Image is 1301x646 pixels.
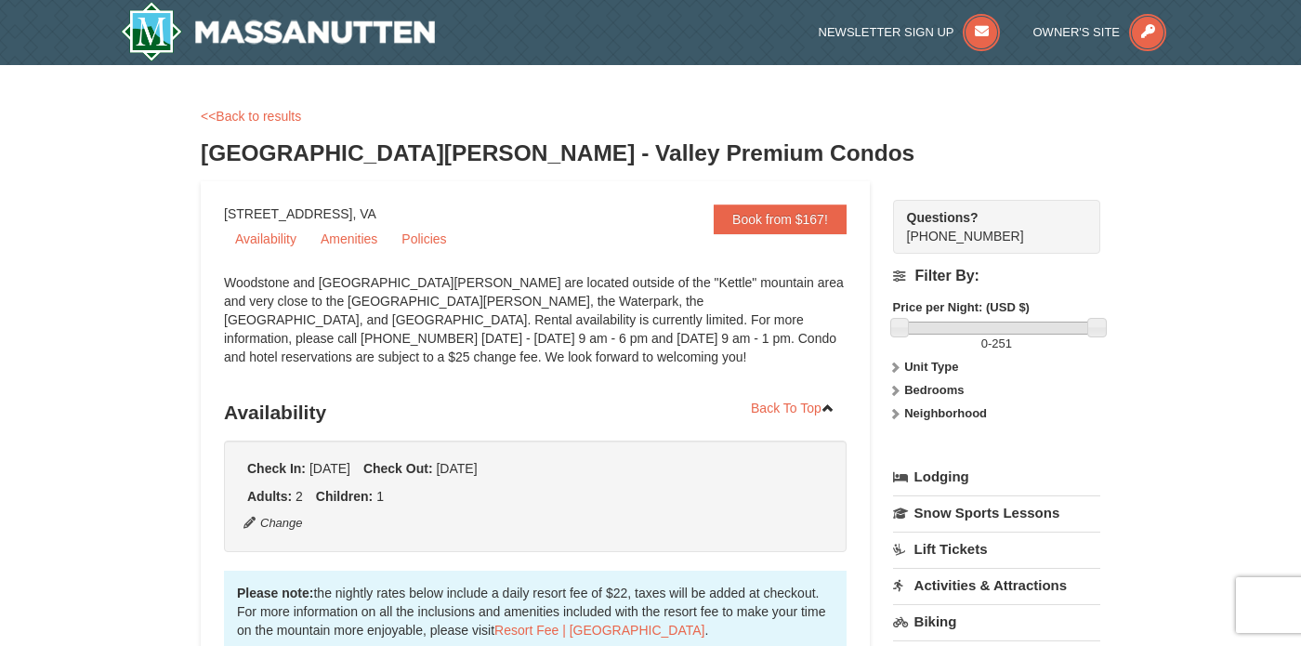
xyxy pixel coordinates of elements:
a: Biking [893,604,1100,639]
h3: Availability [224,394,847,431]
a: Book from $167! [714,204,847,234]
strong: Questions? [907,210,979,225]
a: Massanutten Resort [121,2,435,61]
a: Lodging [893,460,1100,494]
span: 0 [981,336,988,350]
a: Policies [390,225,457,253]
button: Change [243,513,304,534]
strong: Bedrooms [904,383,964,397]
strong: Adults: [247,489,292,504]
strong: Please note: [237,586,313,600]
a: Activities & Attractions [893,568,1100,602]
strong: Check In: [247,461,306,476]
strong: Check Out: [363,461,433,476]
span: [PHONE_NUMBER] [907,208,1067,244]
label: - [893,335,1100,353]
span: Owner's Site [1033,25,1121,39]
strong: Neighborhood [904,406,987,420]
a: Snow Sports Lessons [893,495,1100,530]
h3: [GEOGRAPHIC_DATA][PERSON_NAME] - Valley Premium Condos [201,135,1100,172]
strong: Unit Type [904,360,958,374]
img: Massanutten Resort Logo [121,2,435,61]
div: Woodstone and [GEOGRAPHIC_DATA][PERSON_NAME] are located outside of the "Kettle" mountain area an... [224,273,847,385]
a: Amenities [309,225,388,253]
a: Back To Top [739,394,847,422]
span: Newsletter Sign Up [819,25,954,39]
a: <<Back to results [201,109,301,124]
span: 2 [296,489,303,504]
span: [DATE] [309,461,350,476]
span: [DATE] [436,461,477,476]
a: Newsletter Sign Up [819,25,1001,39]
strong: Price per Night: (USD $) [893,300,1030,314]
a: Lift Tickets [893,532,1100,566]
a: Owner's Site [1033,25,1167,39]
strong: Children: [316,489,373,504]
h4: Filter By: [893,268,1100,284]
span: 251 [992,336,1012,350]
a: Resort Fee | [GEOGRAPHIC_DATA] [494,623,704,638]
a: Availability [224,225,308,253]
span: 1 [376,489,384,504]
